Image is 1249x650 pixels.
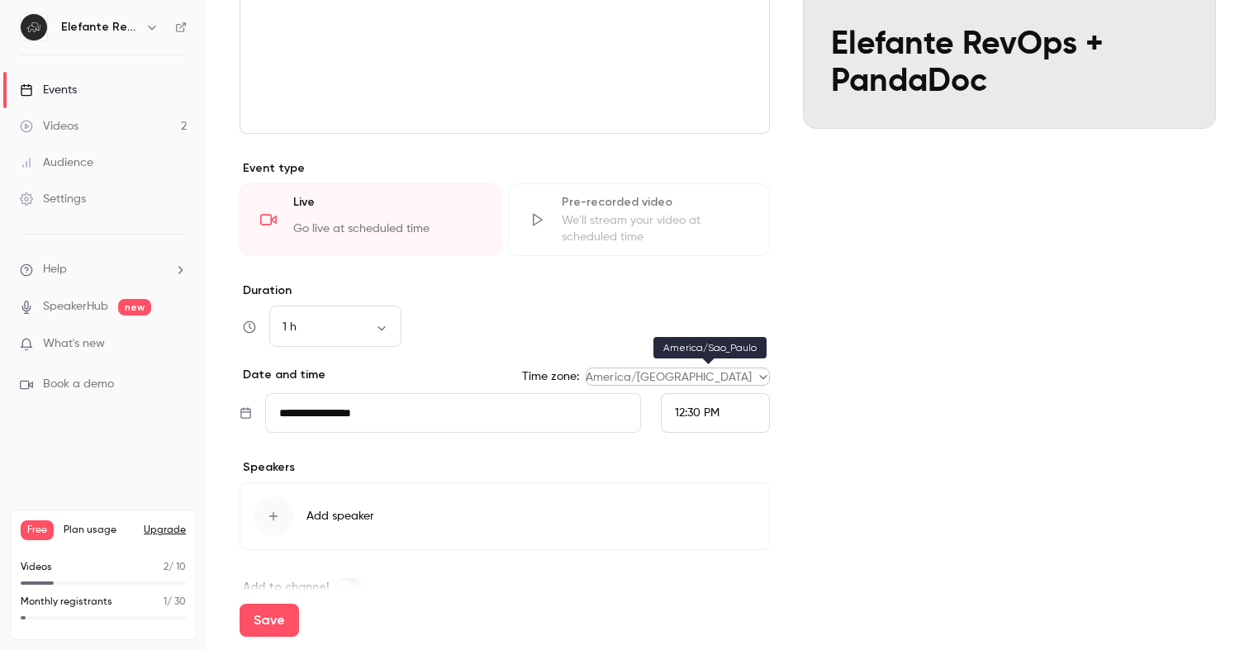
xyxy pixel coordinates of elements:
p: / 30 [164,595,186,610]
div: Pre-recorded videoWe'll stream your video at scheduled time [508,183,770,256]
span: Book a demo [43,376,114,393]
div: America/[GEOGRAPHIC_DATA] [586,369,770,386]
span: Plan usage [64,524,134,537]
img: Elefante RevOps [21,14,47,40]
div: Pre-recorded video [562,194,749,211]
div: LiveGo live at scheduled time [240,183,501,256]
label: Time zone: [522,368,579,385]
li: help-dropdown-opener [20,261,187,278]
p: Speakers [240,459,770,476]
span: What's new [43,335,105,353]
div: Audience [20,154,93,171]
p: Date and time [240,367,325,383]
p: Videos [21,560,52,575]
div: 1 h [269,319,401,335]
p: / 10 [164,560,186,575]
div: Go live at scheduled time [293,221,481,245]
span: new [118,299,151,316]
div: Events [20,82,77,98]
span: Add speaker [306,508,374,524]
iframe: Noticeable Trigger [167,337,187,352]
button: Save [240,604,299,637]
div: We'll stream your video at scheduled time [562,212,749,245]
h6: Elefante RevOps [61,19,139,36]
span: 2 [164,562,169,572]
span: Help [43,261,67,278]
button: Upgrade [144,524,186,537]
label: Duration [240,282,770,299]
p: Event type [240,160,770,177]
div: Live [293,194,481,219]
a: SpeakerHub [43,298,108,316]
div: Settings [20,191,86,207]
span: 12:30 PM [675,407,719,419]
button: Add speaker [240,482,770,550]
div: Videos [20,118,78,135]
div: From [661,393,770,433]
span: Free [21,520,54,540]
p: Monthly registrants [21,595,112,610]
span: 1 [164,597,167,607]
